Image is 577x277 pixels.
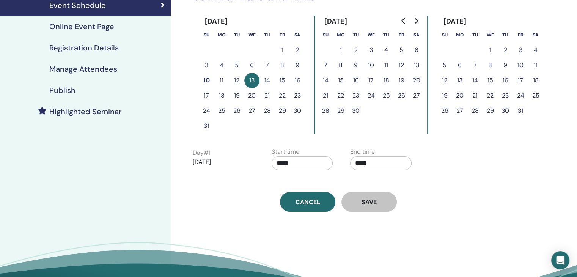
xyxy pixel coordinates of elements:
[348,103,363,118] button: 30
[333,88,348,103] button: 22
[333,58,348,73] button: 8
[437,88,452,103] button: 19
[398,13,410,28] button: Go to previous month
[498,88,513,103] button: 23
[318,16,353,27] div: [DATE]
[333,73,348,88] button: 15
[437,58,452,73] button: 5
[275,27,290,42] th: Friday
[452,88,467,103] button: 20
[259,88,275,103] button: 21
[513,58,528,73] button: 10
[296,198,320,206] span: Cancel
[280,192,335,212] a: Cancel
[363,88,379,103] button: 24
[229,88,244,103] button: 19
[49,107,122,116] h4: Highlighted Seminar
[362,198,377,206] span: Save
[199,118,214,134] button: 31
[348,73,363,88] button: 16
[409,42,424,58] button: 6
[394,58,409,73] button: 12
[244,73,259,88] button: 13
[259,73,275,88] button: 14
[259,27,275,42] th: Thursday
[467,73,483,88] button: 14
[394,27,409,42] th: Friday
[394,88,409,103] button: 26
[259,103,275,118] button: 28
[528,27,543,42] th: Saturday
[409,27,424,42] th: Saturday
[409,73,424,88] button: 20
[275,88,290,103] button: 22
[498,42,513,58] button: 2
[348,58,363,73] button: 9
[318,103,333,118] button: 28
[452,103,467,118] button: 27
[275,58,290,73] button: 8
[513,73,528,88] button: 17
[199,16,234,27] div: [DATE]
[410,13,422,28] button: Go to next month
[214,73,229,88] button: 11
[452,73,467,88] button: 13
[498,73,513,88] button: 16
[437,16,472,27] div: [DATE]
[290,103,305,118] button: 30
[483,42,498,58] button: 1
[467,88,483,103] button: 21
[193,148,211,157] label: Day # 1
[348,88,363,103] button: 23
[379,73,394,88] button: 18
[229,73,244,88] button: 12
[275,73,290,88] button: 15
[199,73,214,88] button: 10
[229,27,244,42] th: Tuesday
[199,103,214,118] button: 24
[49,1,106,10] h4: Event Schedule
[318,58,333,73] button: 7
[498,27,513,42] th: Thursday
[318,73,333,88] button: 14
[409,58,424,73] button: 13
[199,88,214,103] button: 17
[49,65,117,74] h4: Manage Attendees
[363,27,379,42] th: Wednesday
[290,27,305,42] th: Saturday
[199,27,214,42] th: Sunday
[49,43,119,52] h4: Registration Details
[467,58,483,73] button: 7
[528,42,543,58] button: 4
[214,103,229,118] button: 25
[483,73,498,88] button: 15
[513,42,528,58] button: 3
[394,73,409,88] button: 19
[341,192,397,212] button: Save
[528,58,543,73] button: 11
[452,27,467,42] th: Monday
[49,86,75,95] h4: Publish
[437,27,452,42] th: Sunday
[275,103,290,118] button: 29
[229,58,244,73] button: 5
[513,27,528,42] th: Friday
[272,147,299,156] label: Start time
[193,157,254,167] p: [DATE]
[348,42,363,58] button: 2
[363,73,379,88] button: 17
[498,103,513,118] button: 30
[528,88,543,103] button: 25
[551,251,569,269] div: Open Intercom Messenger
[244,88,259,103] button: 20
[244,103,259,118] button: 27
[318,27,333,42] th: Sunday
[483,27,498,42] th: Wednesday
[483,58,498,73] button: 8
[244,58,259,73] button: 6
[513,88,528,103] button: 24
[467,27,483,42] th: Tuesday
[467,103,483,118] button: 28
[290,42,305,58] button: 2
[379,27,394,42] th: Thursday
